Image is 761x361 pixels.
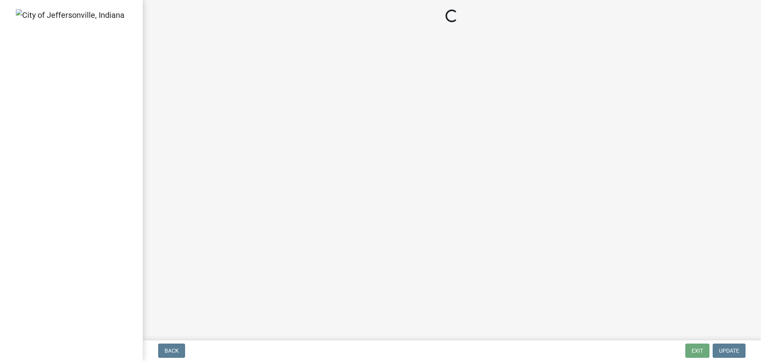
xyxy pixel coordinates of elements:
[685,344,709,358] button: Exit
[713,344,746,358] button: Update
[164,348,179,354] span: Back
[158,344,185,358] button: Back
[16,9,124,21] img: City of Jeffersonville, Indiana
[719,348,739,354] span: Update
